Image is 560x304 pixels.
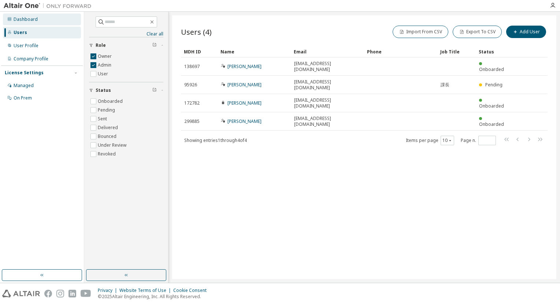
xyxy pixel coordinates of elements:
span: Showing entries 1 through 4 of 4 [184,137,247,143]
a: [PERSON_NAME] [227,63,262,70]
button: Export To CSV [453,26,502,38]
label: Under Review [98,141,128,150]
span: Onboarded [479,121,504,127]
div: Privacy [98,288,119,293]
img: Altair One [4,2,95,10]
a: [PERSON_NAME] [227,100,262,106]
div: On Prem [14,95,32,101]
span: [EMAIL_ADDRESS][DOMAIN_NAME] [294,97,361,109]
span: Onboarded [479,66,504,72]
span: Onboarded [479,103,504,109]
div: Company Profile [14,56,48,62]
div: Job Title [440,46,473,57]
div: User Profile [14,43,38,49]
label: Pending [98,106,116,115]
img: altair_logo.svg [2,290,40,297]
span: Page n. [461,136,496,145]
a: [PERSON_NAME] [227,82,262,88]
span: Role [96,42,106,48]
img: linkedin.svg [68,290,76,297]
button: Add User [506,26,546,38]
span: 138697 [184,64,200,70]
div: License Settings [5,70,44,76]
label: Onboarded [98,97,124,106]
img: facebook.svg [44,290,52,297]
div: Cookie Consent [173,288,211,293]
div: Name [220,46,288,57]
div: Website Terms of Use [119,288,173,293]
label: Sent [98,115,108,123]
div: Managed [14,83,34,89]
div: MDH ID [184,46,215,57]
label: Revoked [98,150,117,158]
span: Status [96,87,111,93]
label: Bounced [98,132,118,141]
div: Status [479,46,509,57]
span: 95926 [184,82,197,88]
div: Users [14,30,27,35]
span: Clear filter [152,87,157,93]
label: Owner [98,52,113,61]
a: Clear all [89,31,163,37]
span: Users (4) [181,27,212,37]
img: instagram.svg [56,290,64,297]
button: 10 [442,138,452,143]
div: Dashboard [14,16,38,22]
span: 172782 [184,100,200,106]
label: User [98,70,110,78]
button: Role [89,37,163,53]
span: [EMAIL_ADDRESS][DOMAIN_NAME] [294,79,361,91]
img: youtube.svg [81,290,91,297]
a: [PERSON_NAME] [227,118,262,124]
span: [EMAIL_ADDRESS][DOMAIN_NAME] [294,61,361,72]
span: 299885 [184,119,200,124]
p: © 2025 Altair Engineering, Inc. All Rights Reserved. [98,293,211,300]
button: Import From CSV [393,26,448,38]
span: Pending [485,82,502,88]
span: 課長 [441,82,449,88]
div: Phone [367,46,434,57]
span: Items per page [406,136,454,145]
button: Status [89,82,163,98]
div: Email [294,46,361,57]
label: Admin [98,61,113,70]
span: [EMAIL_ADDRESS][DOMAIN_NAME] [294,116,361,127]
label: Delivered [98,123,119,132]
span: Clear filter [152,42,157,48]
